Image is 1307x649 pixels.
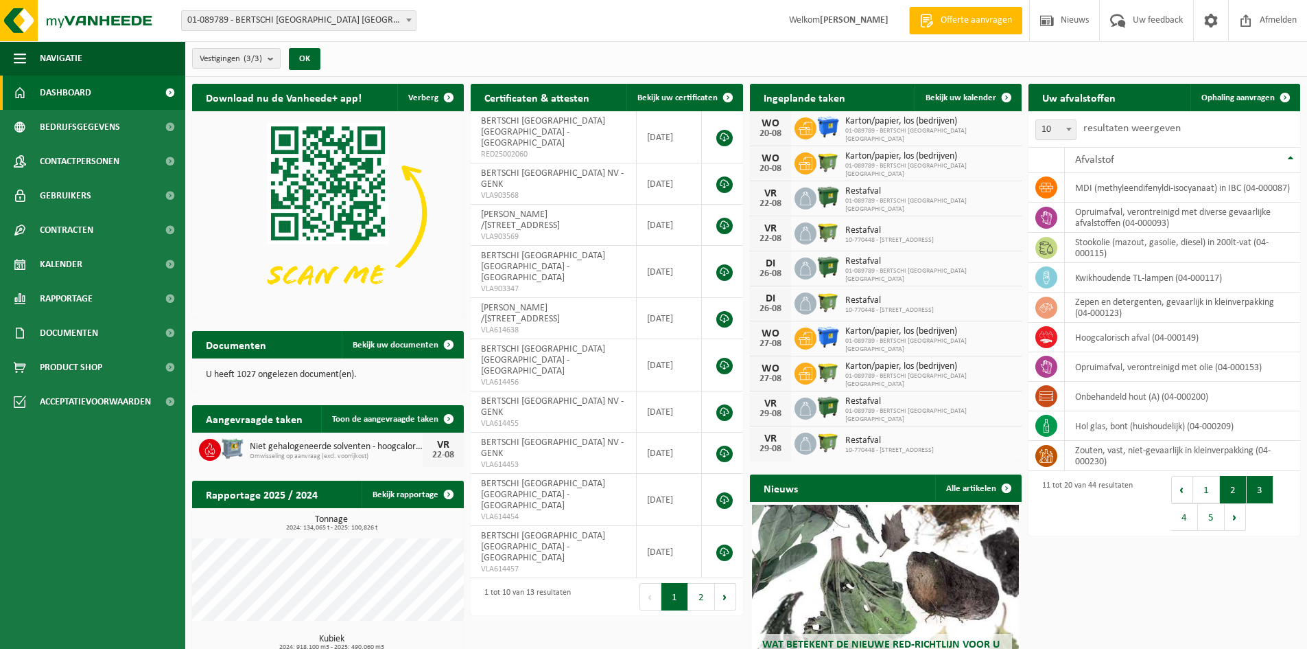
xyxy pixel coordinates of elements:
[845,372,1015,389] span: 01-089789 - BERTSCHI [GEOGRAPHIC_DATA] [GEOGRAPHIC_DATA]
[481,344,605,376] span: BERTSCHI [GEOGRAPHIC_DATA] [GEOGRAPHIC_DATA] - [GEOGRAPHIC_DATA]
[1225,503,1246,531] button: Next
[816,361,840,384] img: WB-1100-HPE-GN-51
[481,531,605,563] span: BERTSCHI [GEOGRAPHIC_DATA] [GEOGRAPHIC_DATA] - [GEOGRAPHIC_DATA]
[845,116,1015,127] span: Karton/papier, los (bedrijven)
[757,129,784,139] div: 20-08
[1065,263,1300,293] td: kwikhoudende TL-lampen (04-000117)
[816,326,840,349] img: WB-1100-HPE-BE-01
[182,11,416,30] span: 01-089789 - BERTSCHI BELGIUM NV - ANTWERPEN
[757,304,784,314] div: 26-08
[1065,233,1300,263] td: stookolie (mazout, gasolie, diesel) in 200lt-vat (04-000115)
[1083,123,1181,134] label: resultaten weergeven
[199,515,464,532] h3: Tonnage
[845,225,934,236] span: Restafval
[688,583,715,611] button: 2
[757,328,784,339] div: WO
[816,115,840,139] img: WB-1100-HPE-BE-01
[40,41,82,76] span: Navigatie
[471,84,603,111] h2: Certificaten & attesten
[845,337,1015,354] span: 01-089789 - BERTSCHI [GEOGRAPHIC_DATA] [GEOGRAPHIC_DATA]
[845,326,1015,337] span: Karton/papier, los (bedrijven)
[342,331,462,358] a: Bekijk uw documenten
[1198,503,1225,531] button: 5
[481,325,626,336] span: VLA614638
[637,526,702,578] td: [DATE]
[845,236,934,244] span: 10-770448 - [STREET_ADDRESS]
[1065,173,1300,203] td: MDI (methyleendifenyldi-isocyanaat) in IBC (04-000087)
[353,341,438,350] span: Bekijk uw documenten
[637,205,702,246] td: [DATE]
[429,451,457,460] div: 22-08
[481,231,626,242] span: VLA903569
[757,153,784,164] div: WO
[845,197,1015,214] span: 01-089789 - BERTSCHI [GEOGRAPHIC_DATA] [GEOGRAPHIC_DATA]
[478,582,571,612] div: 1 tot 10 van 13 resultaten
[221,437,244,460] img: PB-AP-0800-MET-02-01
[820,15,888,25] strong: [PERSON_NAME]
[816,396,840,419] img: WB-1100-HPE-GN-01
[1190,84,1299,111] a: Ophaling aanvragen
[481,396,624,418] span: BERTSCHI [GEOGRAPHIC_DATA] NV - GENK
[1201,93,1275,102] span: Ophaling aanvragen
[429,440,457,451] div: VR
[40,316,98,350] span: Documenten
[757,409,784,419] div: 29-08
[332,415,438,424] span: Toon de aangevraagde taken
[192,48,281,69] button: Vestigingen(3/3)
[40,282,93,316] span: Rapportage
[481,564,626,575] span: VLA614457
[40,213,93,247] span: Contracten
[845,407,1015,424] span: 01-089789 - BERTSCHI [GEOGRAPHIC_DATA] [GEOGRAPHIC_DATA]
[757,234,784,244] div: 22-08
[937,14,1015,27] span: Offerte aanvragen
[481,116,605,148] span: BERTSCHI [GEOGRAPHIC_DATA] [GEOGRAPHIC_DATA] - [GEOGRAPHIC_DATA]
[816,185,840,209] img: WB-1100-HPE-GN-01
[321,405,462,433] a: Toon de aangevraagde taken
[637,298,702,339] td: [DATE]
[40,144,119,179] span: Contactpersonen
[40,179,91,213] span: Gebruikers
[845,396,1015,407] span: Restafval
[481,459,626,470] span: VLA614453
[757,258,784,269] div: DI
[199,525,464,532] span: 2024: 134,065 t - 2025: 100,826 t
[757,164,784,174] div: 20-08
[637,93,718,102] span: Bekijk uw certificaten
[40,350,102,385] span: Product Shop
[192,405,316,432] h2: Aangevraagde taken
[757,398,784,409] div: VR
[1171,503,1198,531] button: 4
[192,481,331,508] h2: Rapportage 2025 / 2024
[757,374,784,384] div: 27-08
[1193,476,1220,503] button: 1
[845,186,1015,197] span: Restafval
[481,479,605,511] span: BERTSCHI [GEOGRAPHIC_DATA] [GEOGRAPHIC_DATA] - [GEOGRAPHIC_DATA]
[481,284,626,295] span: VLA903347
[845,267,1015,284] span: 01-089789 - BERTSCHI [GEOGRAPHIC_DATA] [GEOGRAPHIC_DATA]
[1065,382,1300,411] td: onbehandeld hout (A) (04-000200)
[1065,411,1300,441] td: hol glas, bont (huishoudelijk) (04-000209)
[481,303,560,324] span: [PERSON_NAME] /[STREET_ADDRESS]
[750,84,859,111] h2: Ingeplande taken
[1036,120,1076,139] span: 10
[1065,323,1300,352] td: hoogcalorisch afval (04-000149)
[250,442,423,453] span: Niet gehalogeneerde solventen - hoogcalorisch in kleinverpakking
[1028,84,1129,111] h2: Uw afvalstoffen
[637,339,702,391] td: [DATE]
[40,110,120,144] span: Bedrijfsgegevens
[816,220,840,244] img: WB-1100-HPE-GN-50
[1075,155,1114,166] span: Afvalstof
[481,190,626,201] span: VLA903568
[816,255,840,279] img: WB-1100-HPE-GN-01
[816,291,840,314] img: WB-1100-HPE-GN-50
[845,361,1015,372] span: Karton/papier, los (bedrijven)
[250,453,423,461] span: Omwisseling op aanvraag (excl. voorrijkost)
[757,444,784,454] div: 29-08
[40,247,82,282] span: Kalender
[845,306,934,315] span: 10-770448 - [STREET_ADDRESS]
[1035,475,1133,532] div: 11 tot 20 van 44 resultaten
[206,370,450,380] p: U heeft 1027 ongelezen document(en).
[481,377,626,388] span: VLA614456
[816,150,840,174] img: WB-1100-HPE-GN-51
[757,188,784,199] div: VR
